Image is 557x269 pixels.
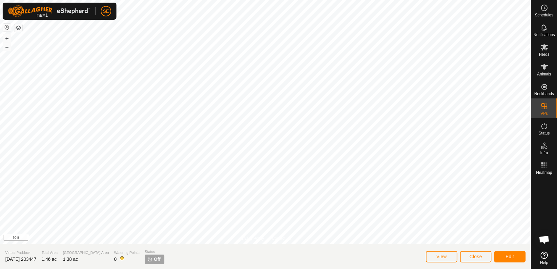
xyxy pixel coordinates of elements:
span: Neckbands [534,92,554,96]
button: Close [460,251,491,262]
span: Herds [539,52,549,56]
span: Status [538,131,549,135]
span: 1.38 ac [63,257,78,262]
span: Close [469,254,482,259]
span: Infra [540,151,548,155]
span: Notifications [533,33,555,37]
img: Gallagher Logo [8,5,90,17]
button: View [426,251,457,262]
span: View [436,254,447,259]
button: Reset Map [3,24,11,31]
span: Total Area [42,250,58,256]
span: Help [540,261,548,265]
span: [GEOGRAPHIC_DATA] Area [63,250,109,256]
span: Off [154,256,160,263]
span: Animals [537,72,551,76]
button: + [3,34,11,42]
button: – [3,43,11,51]
a: Privacy Policy [239,236,264,241]
span: 1.46 ac [42,257,57,262]
img: turn-off [147,257,153,262]
span: Status [145,249,164,255]
a: Help [531,249,557,267]
button: Edit [494,251,526,262]
span: Watering Points [114,250,139,256]
span: Schedules [535,13,553,17]
button: Map Layers [14,24,22,32]
span: VPs [540,112,547,115]
span: Virtual Paddock [5,250,36,256]
span: [DATE] 203447 [5,257,36,262]
div: Open chat [534,230,554,249]
span: Heatmap [536,171,552,175]
a: Contact Us [272,236,291,241]
span: Edit [505,254,514,259]
span: SE [103,8,109,15]
span: 0 [114,257,117,262]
